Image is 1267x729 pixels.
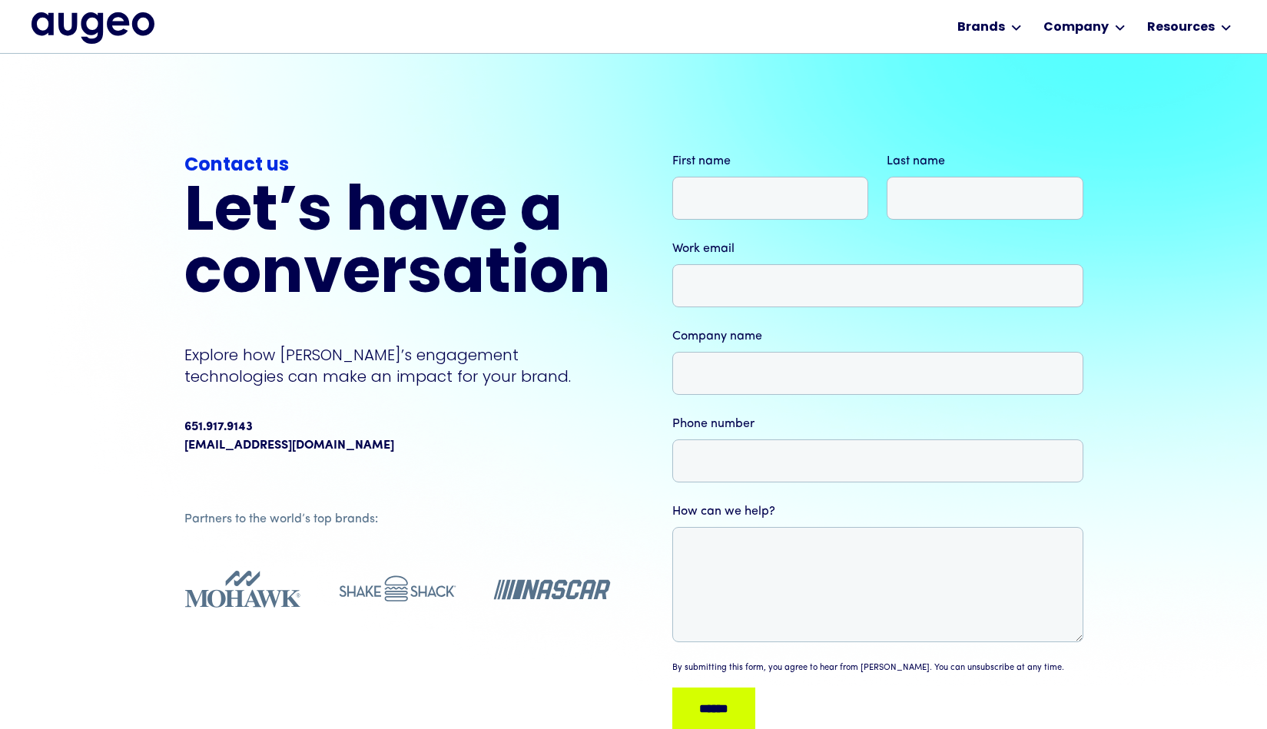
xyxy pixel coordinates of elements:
div: Contact us [184,152,611,180]
label: Last name [887,152,1083,171]
a: home [32,12,154,43]
img: Client logo who trusts Augeo to maximize engagement. [184,565,302,614]
p: Explore how [PERSON_NAME]’s engagement technologies can make an impact for your brand. [184,344,611,387]
label: How can we help? [672,502,1083,521]
label: Work email [672,240,1083,258]
h2: Let’s have a conversation [184,183,611,307]
label: First name [672,152,869,171]
img: Client logo who trusts Augeo to maximize engagement. [493,565,611,614]
div: By submitting this form, you agree to hear from [PERSON_NAME]. You can unsubscribe at any time. [672,662,1064,675]
a: [EMAIL_ADDRESS][DOMAIN_NAME] [184,436,394,455]
div: Partners to the world’s top brands: [184,510,611,529]
label: Phone number [672,415,1083,433]
div: Company [1043,18,1109,37]
div: Brands [957,18,1005,37]
div: Resources [1147,18,1215,37]
label: Company name [672,327,1083,346]
div: 651.917.9143 [184,418,253,436]
img: Augeo's full logo in midnight blue. [32,12,154,43]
